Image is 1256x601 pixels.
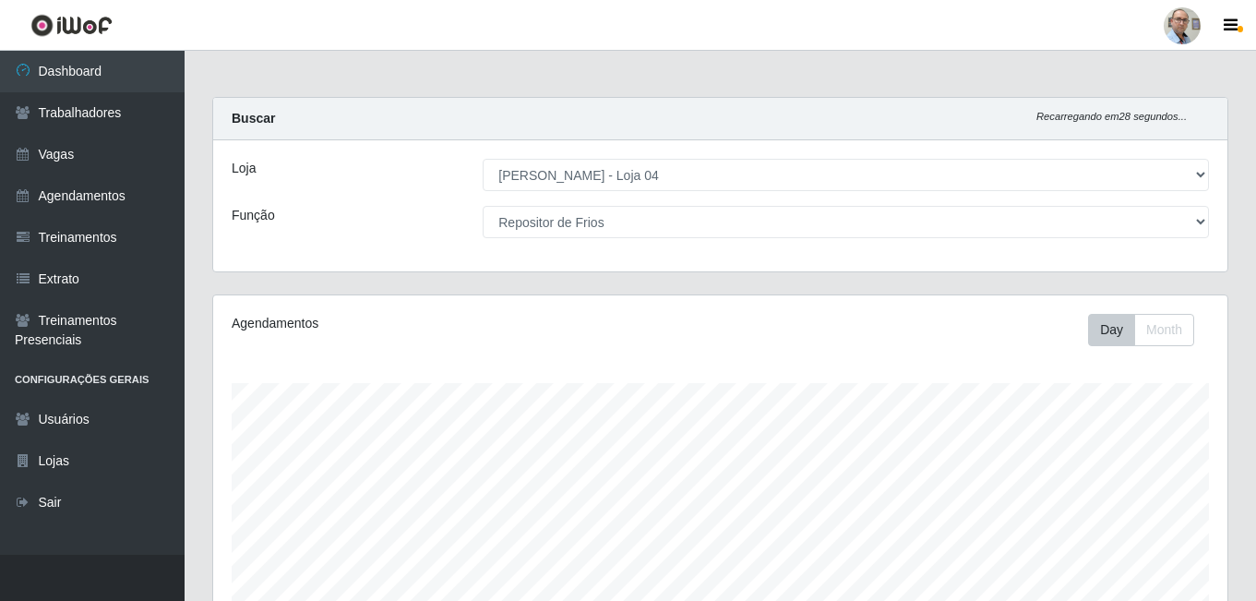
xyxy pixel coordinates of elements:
[1088,314,1209,346] div: Toolbar with button groups
[1088,314,1194,346] div: First group
[1036,111,1187,122] i: Recarregando em 28 segundos...
[232,111,275,126] strong: Buscar
[1088,314,1135,346] button: Day
[232,159,256,178] label: Loja
[1134,314,1194,346] button: Month
[232,314,623,333] div: Agendamentos
[30,14,113,37] img: CoreUI Logo
[232,206,275,225] label: Função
